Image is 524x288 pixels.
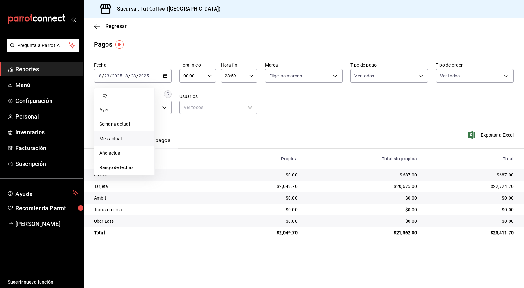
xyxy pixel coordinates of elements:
div: Propina [226,156,298,161]
span: Rango de fechas [99,164,149,171]
label: Hora inicio [179,63,216,67]
a: Pregunta a Parrot AI [5,47,79,53]
input: ---- [112,73,123,78]
div: $0.00 [226,206,298,213]
div: Efectivo [94,172,216,178]
div: Ver todos [179,101,257,114]
div: $2,049.70 [226,230,298,236]
div: $2,049.70 [226,183,298,190]
div: $0.00 [226,195,298,201]
span: Semana actual [99,121,149,128]
input: ---- [138,73,149,78]
input: -- [99,73,102,78]
div: Total [427,156,514,161]
div: $22,724.70 [427,183,514,190]
span: Suscripción [15,159,78,168]
div: Tarjeta [94,183,216,190]
span: Regresar [106,23,127,29]
div: Tipo de pago [94,156,216,161]
div: $687.00 [427,172,514,178]
div: $687.00 [308,172,417,178]
span: Hoy [99,92,149,99]
span: Mes actual [99,135,149,142]
label: Fecha [94,63,172,67]
div: $0.00 [226,172,298,178]
button: Ver pagos [146,137,170,148]
label: Tipo de orden [436,63,514,67]
span: Ver todos [354,73,374,79]
span: / [136,73,138,78]
div: Total [94,230,216,236]
span: Recomienda Parrot [15,204,78,212]
span: Pregunta a Parrot AI [17,42,69,49]
div: $0.00 [226,218,298,224]
div: $23,411.70 [427,230,514,236]
div: $0.00 [427,218,514,224]
div: $20,675.00 [308,183,417,190]
span: Sugerir nueva función [8,279,78,285]
span: Facturación [15,144,78,152]
span: [PERSON_NAME] [15,220,78,228]
div: $0.00 [308,206,417,213]
img: Tooltip marker [115,40,124,49]
button: Exportar a Excel [470,131,514,139]
div: $0.00 [427,206,514,213]
span: Inventarios [15,128,78,137]
h3: Sucursal: Tüt Coffee ([GEOGRAPHIC_DATA]) [112,5,221,13]
input: -- [125,73,128,78]
span: Ayuda [15,189,70,197]
label: Marca [265,63,343,67]
label: Usuarios [179,94,257,99]
span: Año actual [99,150,149,157]
label: Tipo de pago [350,63,428,67]
span: / [102,73,104,78]
span: Ayer [99,106,149,113]
div: Total sin propina [308,156,417,161]
span: Personal [15,112,78,121]
div: Pagos [94,40,112,49]
span: / [128,73,130,78]
span: - [123,73,124,78]
span: Reportes [15,65,78,74]
button: Pregunta a Parrot AI [7,39,79,52]
label: Hora fin [221,63,257,67]
button: Regresar [94,23,127,29]
div: Uber Eats [94,218,216,224]
span: Configuración [15,96,78,105]
span: / [110,73,112,78]
div: $0.00 [308,218,417,224]
input: -- [131,73,136,78]
span: Elige las marcas [269,73,302,79]
div: Ambit [94,195,216,201]
span: Ver todos [440,73,460,79]
div: $0.00 [427,195,514,201]
span: Menú [15,81,78,89]
input: -- [104,73,110,78]
div: $21,362.00 [308,230,417,236]
div: Transferencia [94,206,216,213]
button: open_drawer_menu [71,17,76,22]
div: $0.00 [308,195,417,201]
